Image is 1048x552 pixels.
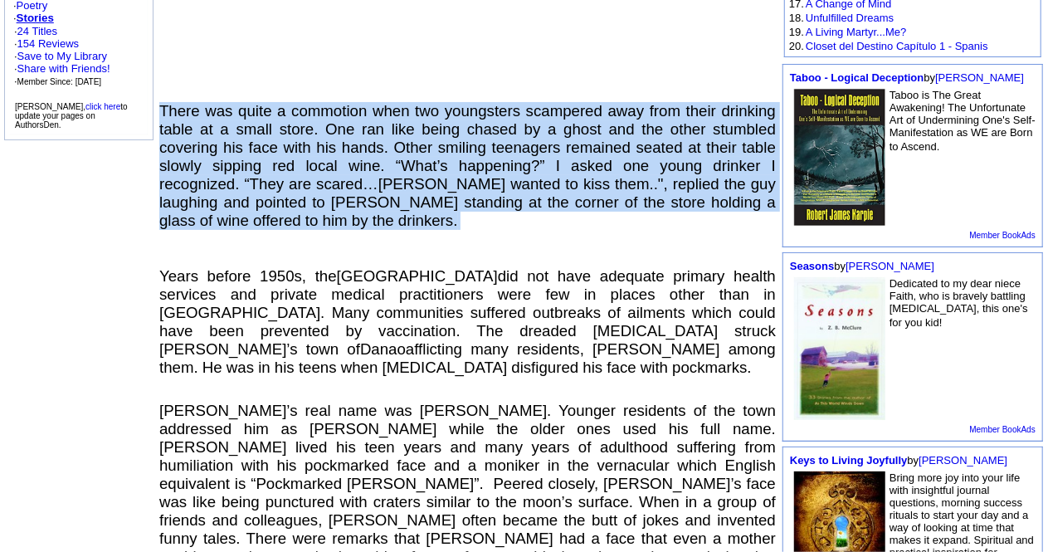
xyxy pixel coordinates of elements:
[17,50,107,62] a: Save to My Library
[790,260,834,272] a: Seasons
[17,25,57,37] a: 24 Titles
[789,26,804,38] font: 19.
[14,25,110,87] font: · ·
[970,231,1036,240] a: Member BookAds
[159,102,776,229] span: There was quite a commotion when two youngsters scampered away from their drinking table at a sma...
[159,267,776,376] span: Years before 1950s, the did not have adequate primary health services and private medical practit...
[890,277,1028,329] font: Dedicated to my dear niece Faith, who is bravely battling [MEDICAL_DATA], this one's for you kid!
[17,37,79,50] a: 154 Reviews
[790,454,908,467] a: Keys to Living Joyfully
[337,267,498,285] : [GEOGRAPHIC_DATA]
[789,40,804,52] font: 20.
[789,12,804,24] font: 18.
[14,50,110,87] font: · · ·
[360,340,406,358] : Danao
[970,425,1036,434] a: Member BookAds
[806,26,906,38] a: A Living Martyr...Me?
[919,454,1007,467] a: [PERSON_NAME]
[15,102,128,129] font: [PERSON_NAME], to update your pages on AuthorsDen.
[790,71,1024,84] font: by
[17,77,102,86] font: Member Since: [DATE]
[846,260,934,272] a: [PERSON_NAME]
[85,102,120,111] a: click here
[806,12,894,24] a: Unfulfilled Dreams
[790,260,934,272] font: by
[790,454,1007,467] font: by
[17,12,54,24] a: Stories
[890,89,1036,153] font: Taboo is The Great Awakening! The Unfortunate Art of Undermining One's Self-Manifestation as WE a...
[794,277,885,421] img: 67670.jpg
[790,71,924,84] a: Taboo - Logical Deception
[17,62,110,75] a: Share with Friends!
[935,71,1024,84] a: [PERSON_NAME]
[806,40,988,52] a: Closet del Destino Capítulo 1 - Spanis
[794,89,885,226] img: 77905.jpg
